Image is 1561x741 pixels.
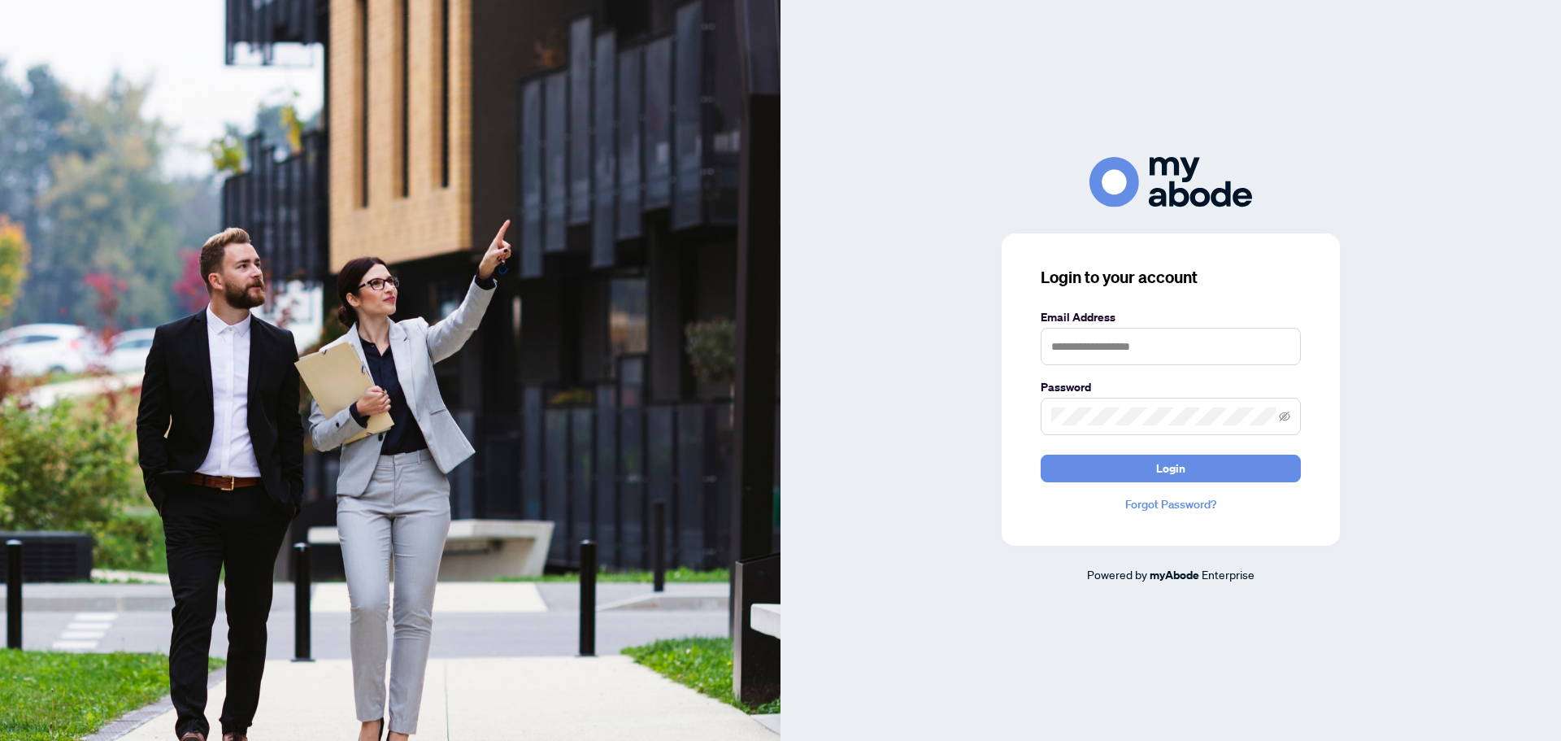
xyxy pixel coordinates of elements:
[1041,308,1301,326] label: Email Address
[1041,378,1301,396] label: Password
[1089,157,1252,207] img: ma-logo
[1087,567,1147,582] span: Powered by
[1156,455,1185,482] span: Login
[1150,566,1199,584] a: myAbode
[1279,411,1290,422] span: eye-invisible
[1041,266,1301,289] h3: Login to your account
[1202,567,1254,582] span: Enterprise
[1041,455,1301,482] button: Login
[1041,495,1301,513] a: Forgot Password?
